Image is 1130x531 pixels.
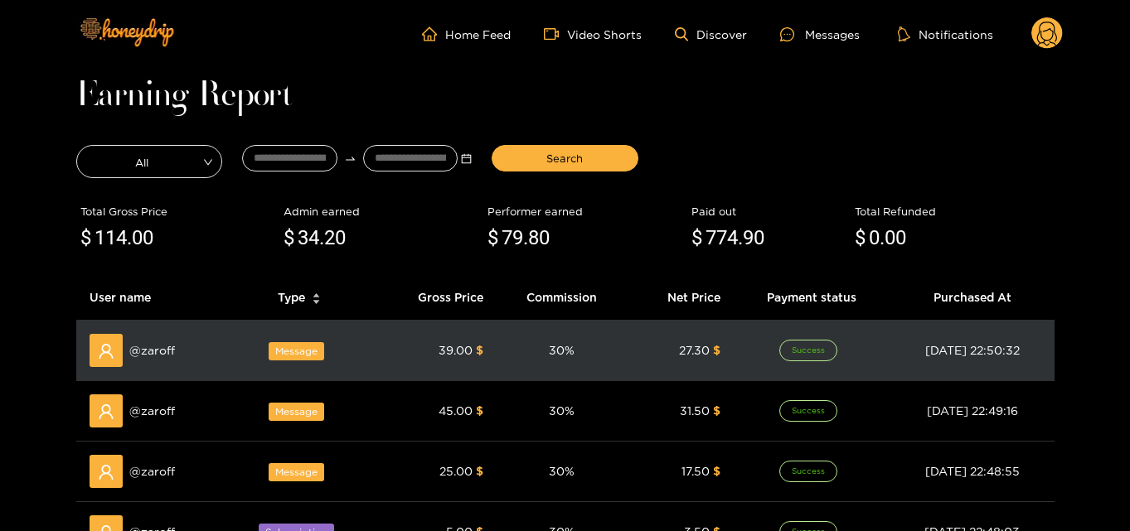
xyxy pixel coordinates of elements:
[344,152,356,165] span: swap-right
[129,462,175,480] span: @ zaroff
[869,226,880,249] span: 0
[312,297,321,307] span: caret-down
[779,340,837,361] span: Success
[713,344,720,356] span: $
[734,275,890,321] th: Payment status
[925,465,1020,477] span: [DATE] 22:48:55
[127,226,153,249] span: .00
[476,404,483,417] span: $
[706,226,738,249] span: 774
[691,223,702,254] span: $
[344,152,356,165] span: to
[319,226,346,249] span: .20
[546,150,583,167] span: Search
[492,145,638,171] button: Search
[779,400,837,422] span: Success
[298,226,319,249] span: 34
[372,275,496,321] th: Gross Price
[269,403,324,421] span: Message
[487,203,683,220] div: Performer earned
[76,84,1055,108] h1: Earning Report
[439,344,473,356] span: 39.00
[476,344,483,356] span: $
[779,461,837,482] span: Success
[549,404,575,417] span: 30 %
[549,344,575,356] span: 30 %
[675,27,747,41] a: Discover
[497,275,627,321] th: Commission
[679,344,710,356] span: 27.30
[284,203,479,220] div: Admin earned
[523,226,550,249] span: .80
[476,465,483,477] span: $
[549,465,575,477] span: 30 %
[95,226,127,249] span: 114
[80,223,91,254] span: $
[713,404,720,417] span: $
[544,27,567,41] span: video-camera
[278,288,305,307] span: Type
[713,465,720,477] span: $
[77,150,222,173] span: All
[544,27,642,41] a: Video Shorts
[502,226,523,249] span: 79
[284,223,294,254] span: $
[76,275,227,321] th: User name
[129,341,175,360] span: @ zaroff
[925,344,1020,356] span: [DATE] 22:50:32
[738,226,764,249] span: .90
[80,203,276,220] div: Total Gross Price
[312,291,321,300] span: caret-up
[439,465,473,477] span: 25.00
[893,26,998,42] button: Notifications
[439,404,473,417] span: 45.00
[691,203,846,220] div: Paid out
[880,226,906,249] span: .00
[890,275,1055,321] th: Purchased At
[269,463,324,481] span: Message
[627,275,734,321] th: Net Price
[680,404,710,417] span: 31.50
[855,203,1050,220] div: Total Refunded
[681,465,710,477] span: 17.50
[780,25,860,44] div: Messages
[422,27,445,41] span: home
[487,223,498,254] span: $
[422,27,511,41] a: Home Feed
[927,404,1018,417] span: [DATE] 22:49:16
[98,464,114,480] span: user
[855,223,866,254] span: $
[129,402,175,420] span: @ zaroff
[98,403,114,420] span: user
[269,342,324,360] span: Message
[98,343,114,360] span: user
